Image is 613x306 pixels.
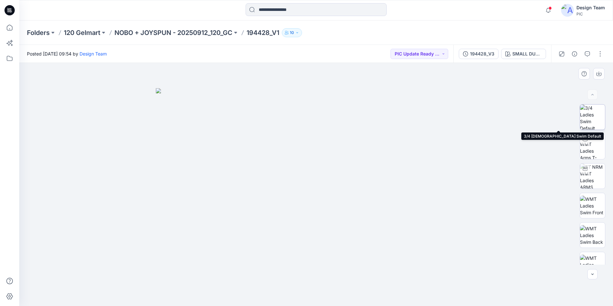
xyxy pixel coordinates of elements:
[576,4,605,12] div: Design Team
[27,28,50,37] a: Folders
[114,28,232,37] a: NOBO + JOYSPUN - 20250912_120_GC
[156,88,476,306] img: eyJhbGciOiJIUzI1NiIsImtpZCI6IjAiLCJzbHQiOiJzZXMiLCJ0eXAiOiJKV1QifQ.eyJkYXRhIjp7InR5cGUiOiJzdG9yYW...
[459,49,499,59] button: 194428_V3
[580,164,605,189] img: TT NRM WMT Ladies ARMS DOWN
[580,196,605,216] img: WMT Ladies Swim Front
[80,51,107,56] a: Design Team
[501,49,546,59] button: SMALL DUSTY V1_PLUM CANDY
[580,255,605,275] img: WMT Ladies Swim Left
[580,134,605,159] img: TT NRM WMT Ladies Arms T-POSE
[27,50,107,57] span: Posted [DATE] 09:54 by
[282,28,302,37] button: 10
[512,50,542,57] div: SMALL DUSTY V1_PLUM CANDY
[576,12,605,16] div: PIC
[290,29,294,36] p: 10
[64,28,100,37] a: 120 Gelmart
[580,105,605,130] img: 3/4 Ladies Swim Default
[580,225,605,245] img: WMT Ladies Swim Back
[470,50,494,57] div: 194428_V3
[569,49,580,59] button: Details
[561,4,574,17] img: avatar
[247,28,279,37] p: 194428_V1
